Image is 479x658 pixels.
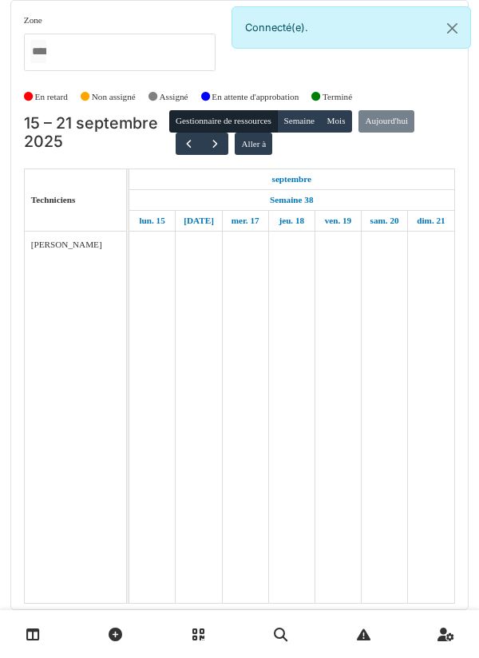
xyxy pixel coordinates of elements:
label: Non assigné [92,90,136,104]
button: Aujourd'hui [358,110,414,133]
button: Mois [320,110,352,133]
a: 20 septembre 2025 [366,211,403,231]
label: En attente d'approbation [212,90,299,104]
button: Gestionnaire de ressources [169,110,278,133]
button: Close [434,7,470,50]
button: Suivant [201,133,228,156]
input: Tous [30,40,46,63]
a: 16 septembre 2025 [180,211,218,231]
label: Terminé [323,90,352,104]
button: Semaine [277,110,321,133]
a: 18 septembre 2025 [275,211,308,231]
a: 19 septembre 2025 [321,211,356,231]
a: 17 septembre 2025 [228,211,263,231]
span: [PERSON_NAME] [31,240,102,249]
a: Semaine 38 [266,190,317,210]
a: 15 septembre 2025 [135,211,168,231]
label: En retard [35,90,68,104]
h2: 15 – 21 septembre 2025 [24,114,169,152]
a: 21 septembre 2025 [413,211,449,231]
button: Précédent [176,133,202,156]
span: Techniciens [31,195,76,204]
label: Assigné [160,90,188,104]
a: 15 septembre 2025 [268,169,316,189]
label: Zone [24,14,42,27]
button: Aller à [235,133,272,155]
div: Connecté(e). [232,6,471,49]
